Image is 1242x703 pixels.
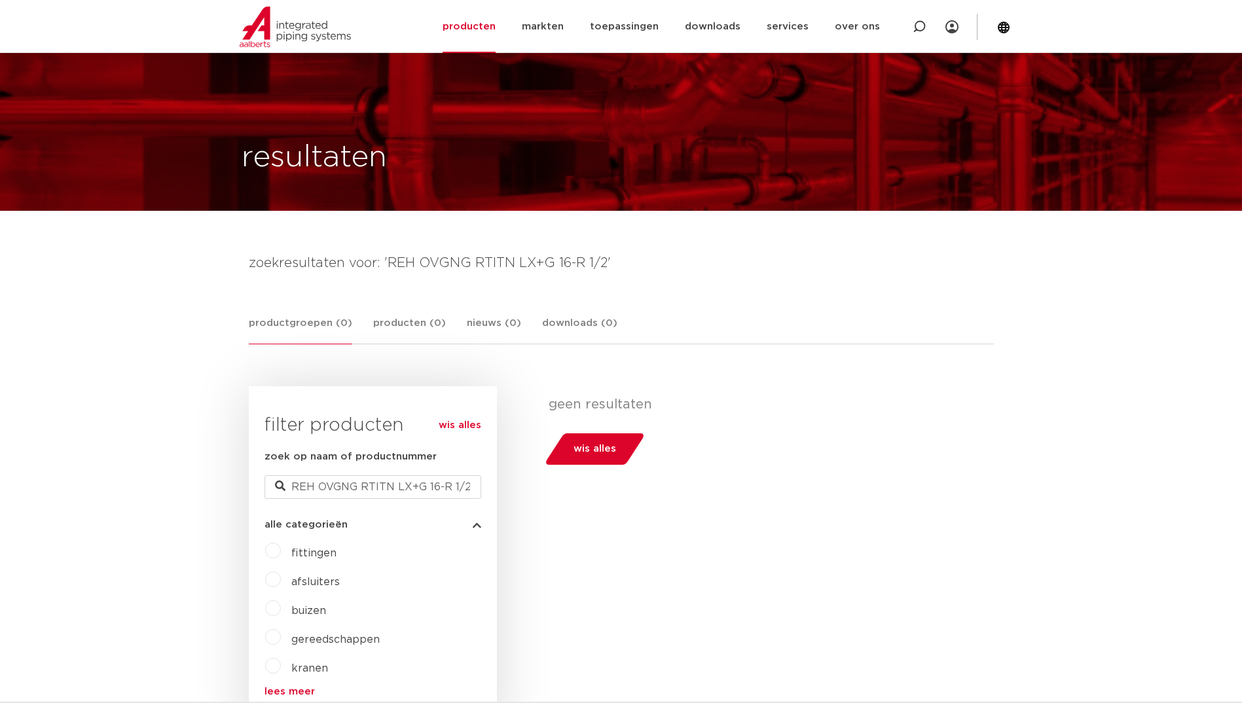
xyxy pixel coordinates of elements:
h1: resultaten [242,137,387,179]
a: kranen [291,663,328,674]
a: wis alles [439,418,481,433]
label: zoek op naam of productnummer [265,449,437,465]
a: afsluiters [291,577,340,587]
a: productgroepen (0) [249,315,352,344]
a: producten (0) [373,315,446,344]
a: downloads (0) [542,315,617,344]
a: gereedschappen [291,634,380,645]
a: lees meer [265,687,481,696]
a: fittingen [291,548,337,558]
h3: filter producten [265,412,481,439]
span: wis alles [574,439,616,460]
span: alle categorieën [265,520,348,530]
a: nieuws (0) [467,315,521,344]
p: geen resultaten [549,397,984,412]
input: zoeken [265,475,481,499]
h4: zoekresultaten voor: 'REH OVGNG RTITN LX+G 16-R 1/2' [249,253,994,274]
a: buizen [291,605,326,616]
button: alle categorieën [265,520,481,530]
